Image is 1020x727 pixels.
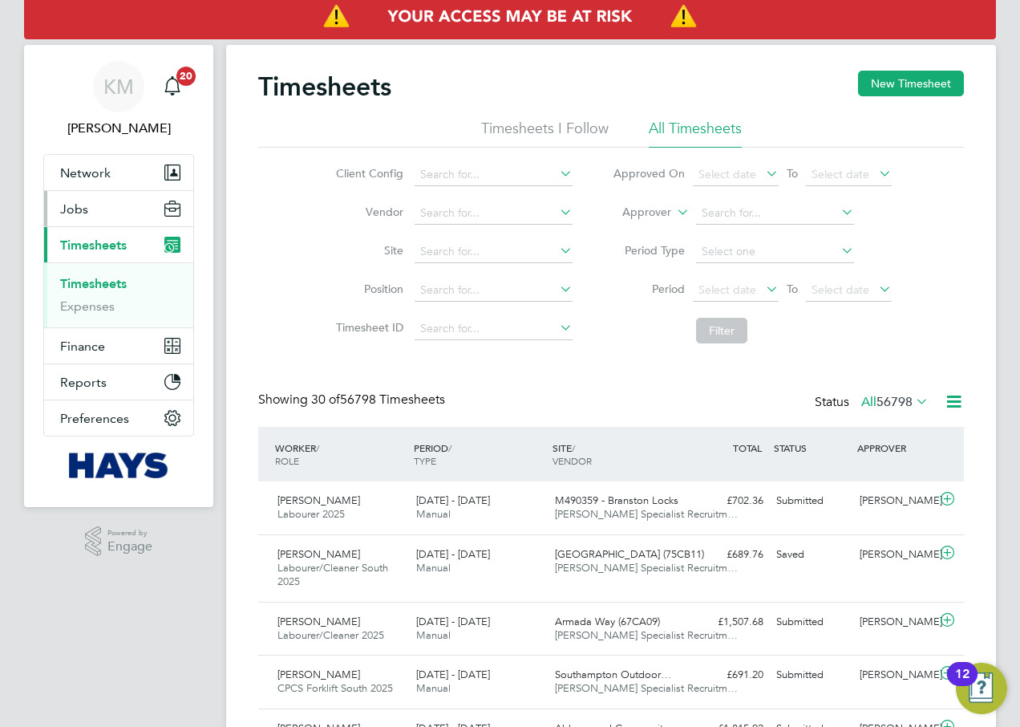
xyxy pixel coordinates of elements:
[44,191,193,226] button: Jobs
[770,433,853,462] div: STATUS
[60,411,129,426] span: Preferences
[311,392,340,408] span: 30 of
[955,674,969,695] div: 12
[448,441,451,454] span: /
[853,542,937,568] div: [PERSON_NAME]
[555,628,738,642] span: [PERSON_NAME] Specialist Recruitm…
[416,493,490,507] span: [DATE] - [DATE]
[686,609,770,636] div: £1,507.68
[853,662,937,688] div: [PERSON_NAME]
[415,202,573,225] input: Search for...
[956,663,1007,714] button: Open Resource Center, 12 new notifications
[481,119,609,148] li: Timesheets I Follow
[555,507,738,521] span: [PERSON_NAME] Specialist Recruitm…
[43,119,194,138] span: Katie McPherson
[60,238,127,253] span: Timesheets
[414,454,436,467] span: TYPE
[44,328,193,363] button: Finance
[415,241,573,263] input: Search for...
[698,167,756,181] span: Select date
[853,488,937,514] div: [PERSON_NAME]
[782,278,803,299] span: To
[258,71,391,103] h2: Timesheets
[107,526,152,540] span: Powered by
[277,668,360,681] span: [PERSON_NAME]
[555,615,660,628] span: Armada Way (67CA09)
[572,441,575,454] span: /
[416,561,451,575] span: Manual
[696,202,854,225] input: Search for...
[44,262,193,327] div: Timesheets
[782,163,803,184] span: To
[613,282,685,296] label: Period
[44,155,193,190] button: Network
[696,318,747,343] button: Filter
[555,681,738,695] span: [PERSON_NAME] Specialist Recruitm…
[686,662,770,688] div: £691.20
[176,67,196,86] span: 20
[60,276,127,291] a: Timesheets
[331,282,403,296] label: Position
[331,320,403,335] label: Timesheet ID
[555,493,678,507] span: M490359 - Branston Locks
[858,71,964,96] button: New Timesheet
[316,441,319,454] span: /
[770,609,853,636] div: Submitted
[69,453,169,478] img: hays-logo-retina.png
[876,394,913,410] span: 56798
[415,318,573,340] input: Search for...
[861,394,929,410] label: All
[552,454,592,467] span: VENDOR
[24,45,213,507] nav: Main navigation
[649,119,742,148] li: All Timesheets
[416,547,490,561] span: [DATE] - [DATE]
[416,628,451,642] span: Manual
[277,561,388,588] span: Labourer/Cleaner South 2025
[415,164,573,186] input: Search for...
[696,241,854,263] input: Select one
[311,392,445,408] span: 56798 Timesheets
[613,166,685,181] label: Approved On
[60,375,107,390] span: Reports
[331,243,403,258] label: Site
[416,507,451,521] span: Manual
[331,166,403,181] label: Client Config
[415,279,573,302] input: Search for...
[555,668,671,681] span: Southampton Outdoor…
[416,615,490,628] span: [DATE] - [DATE]
[770,488,853,514] div: Submitted
[555,561,738,575] span: [PERSON_NAME] Specialist Recruitm…
[548,433,687,475] div: SITE
[43,453,194,478] a: Go to home page
[277,628,384,642] span: Labourer/Cleaner 2025
[416,668,490,681] span: [DATE] - [DATE]
[156,61,188,112] a: 20
[258,392,448,408] div: Showing
[698,282,756,297] span: Select date
[44,400,193,436] button: Preferences
[107,540,152,554] span: Engage
[271,433,410,475] div: WORKER
[599,205,671,221] label: Approver
[275,454,299,467] span: ROLE
[853,433,937,462] div: APPROVER
[555,547,704,561] span: [GEOGRAPHIC_DATA] (75CB11)
[277,547,360,561] span: [PERSON_NAME]
[416,681,451,695] span: Manual
[44,364,193,400] button: Reports
[733,441,762,454] span: TOTAL
[812,282,869,297] span: Select date
[812,167,869,181] span: Select date
[815,392,932,414] div: Status
[85,526,153,557] a: Powered byEngage
[331,205,403,219] label: Vendor
[277,681,393,695] span: CPCS Forklift South 2025
[770,542,853,568] div: Saved
[60,299,115,314] a: Expenses
[410,433,548,475] div: PERIOD
[44,227,193,262] button: Timesheets
[60,165,111,181] span: Network
[60,339,105,354] span: Finance
[43,61,194,138] a: KM[PERSON_NAME]
[613,243,685,258] label: Period Type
